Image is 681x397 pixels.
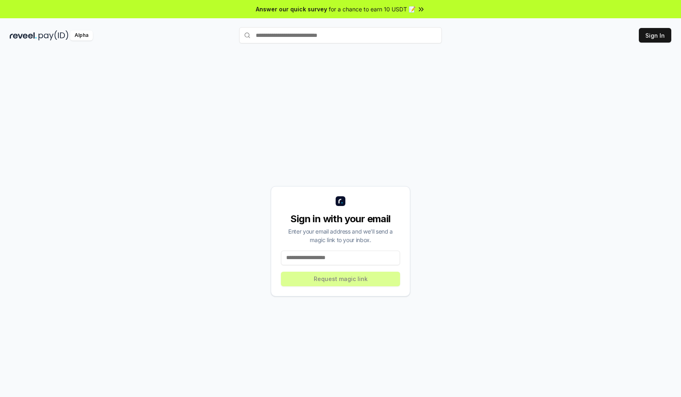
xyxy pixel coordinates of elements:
[281,227,400,244] div: Enter your email address and we’ll send a magic link to your inbox.
[10,30,37,41] img: reveel_dark
[639,28,671,43] button: Sign In
[39,30,69,41] img: pay_id
[70,30,93,41] div: Alpha
[336,196,345,206] img: logo_small
[281,212,400,225] div: Sign in with your email
[329,5,415,13] span: for a chance to earn 10 USDT 📝
[256,5,327,13] span: Answer our quick survey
